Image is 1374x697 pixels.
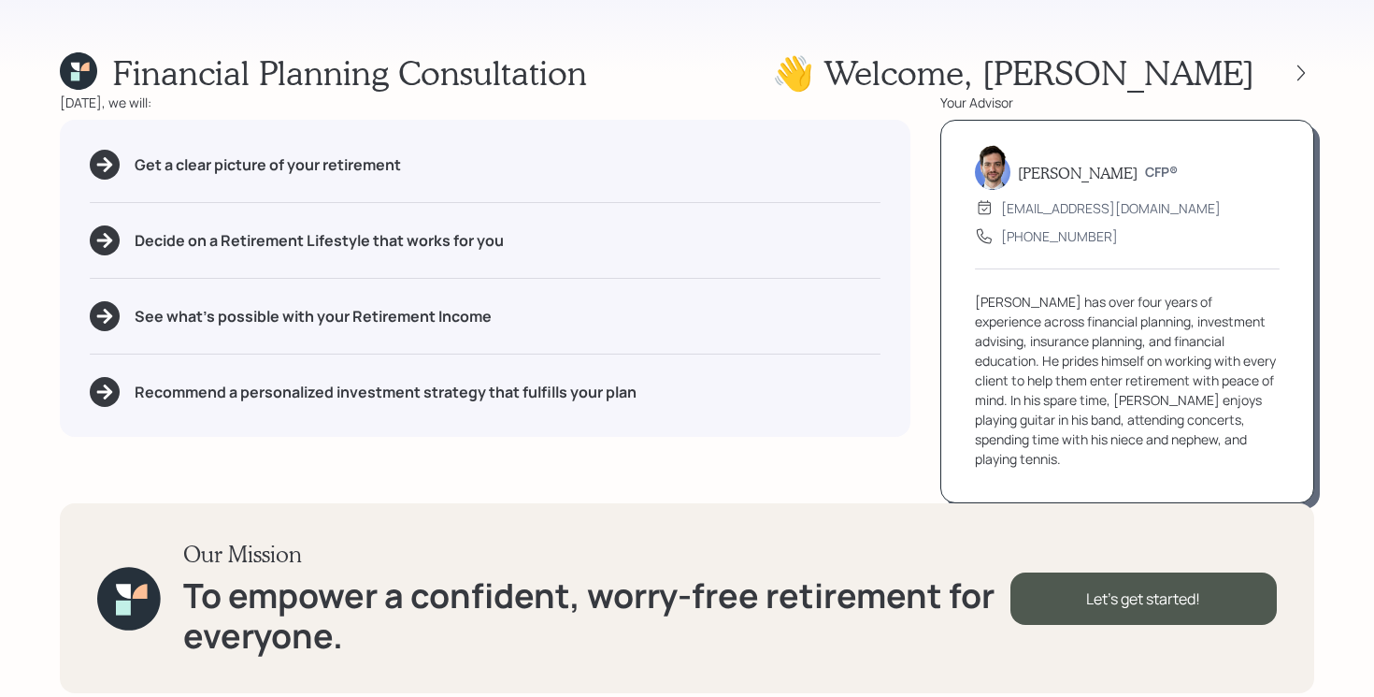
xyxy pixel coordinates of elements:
img: jonah-coleman-headshot.png [975,145,1010,190]
h3: Our Mission [183,541,1010,568]
div: Let's get started! [1010,573,1277,625]
div: [PERSON_NAME] has over four years of experience across financial planning, investment advising, i... [975,292,1280,469]
h1: 👋 Welcome , [PERSON_NAME] [772,52,1254,93]
h5: Get a clear picture of your retirement [135,156,401,174]
div: [PHONE_NUMBER] [1001,226,1118,246]
h1: Financial Planning Consultation [112,52,587,93]
div: [EMAIL_ADDRESS][DOMAIN_NAME] [1001,198,1221,218]
h5: Recommend a personalized investment strategy that fulfills your plan [135,384,637,401]
h5: See what's possible with your Retirement Income [135,308,492,326]
h1: To empower a confident, worry-free retirement for everyone. [183,575,1010,656]
h5: Decide on a Retirement Lifestyle that works for you [135,232,504,250]
div: [DATE], we will: [60,93,910,112]
h5: [PERSON_NAME] [1018,164,1138,182]
div: Your Advisor [940,93,1314,112]
h6: CFP® [1145,165,1178,181]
